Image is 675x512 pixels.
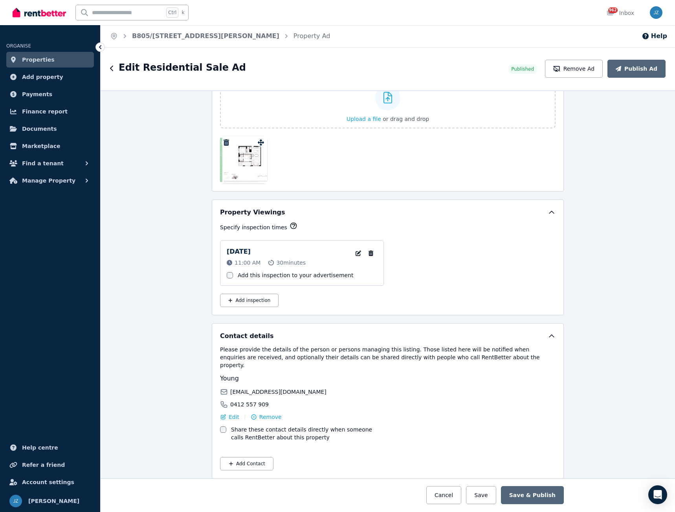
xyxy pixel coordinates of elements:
[220,208,285,217] h5: Property Viewings
[6,474,94,490] a: Account settings
[650,6,662,19] img: Jing Zhao
[6,121,94,137] a: Documents
[220,457,273,470] button: Add Contact
[13,7,66,18] img: RentBetter
[251,413,282,421] button: Remove
[182,9,184,16] span: k
[220,223,287,231] p: Specify inspection times
[6,104,94,119] a: Finance report
[22,159,64,168] span: Find a tenant
[132,32,279,40] a: B805/[STREET_ADDRESS][PERSON_NAME]
[648,485,667,504] div: Open Intercom Messenger
[607,60,666,78] button: Publish Ad
[259,413,282,421] span: Remove
[6,457,94,473] a: Refer a friend
[6,440,94,455] a: Help centre
[511,66,534,72] span: Published
[501,486,564,504] button: Save & Publish
[6,69,94,85] a: Add property
[545,60,603,78] button: Remove Ad
[6,173,94,188] button: Manage Property
[22,72,63,82] span: Add property
[230,400,269,408] span: 0412 557 909
[6,138,94,154] a: Marketplace
[22,55,55,64] span: Properties
[220,375,239,382] span: Young
[28,496,79,506] span: [PERSON_NAME]
[642,31,667,41] button: Help
[229,413,239,421] span: Edit
[220,294,279,307] button: Add inspection
[22,90,52,99] span: Payments
[22,141,60,151] span: Marketplace
[22,460,65,470] span: Refer a friend
[6,155,94,171] button: Find a tenant
[220,413,239,421] button: Edit
[22,176,75,185] span: Manage Property
[230,388,326,396] span: [EMAIL_ADDRESS][DOMAIN_NAME]
[426,486,461,504] button: Cancel
[9,495,22,507] img: Jing Zhao
[166,7,178,18] span: Ctrl
[608,7,618,13] span: 962
[22,477,74,487] span: Account settings
[119,61,246,74] h1: Edit Residential Sale Ad
[244,413,246,421] span: |
[101,25,339,47] nav: Breadcrumb
[293,32,330,40] a: Property Ad
[607,9,634,17] div: Inbox
[22,124,57,133] span: Documents
[220,331,274,341] h5: Contact details
[22,107,68,116] span: Finance report
[6,86,94,102] a: Payments
[238,271,354,279] label: Add this inspection to your advertisement
[235,259,260,267] span: 11:00 AM
[22,443,58,452] span: Help centre
[227,247,251,256] p: [DATE]
[6,52,94,68] a: Properties
[347,116,381,122] span: Upload a file
[347,115,429,123] button: Upload a file or drag and drop
[383,116,429,122] span: or drag and drop
[6,43,31,49] span: ORGANISE
[220,346,556,369] p: Please provide the details of the person or persons managing this listing. Those listed here will...
[466,486,496,504] button: Save
[231,426,385,441] label: Share these contact details directly when someone calls RentBetter about this property
[276,259,306,267] span: 30 minutes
